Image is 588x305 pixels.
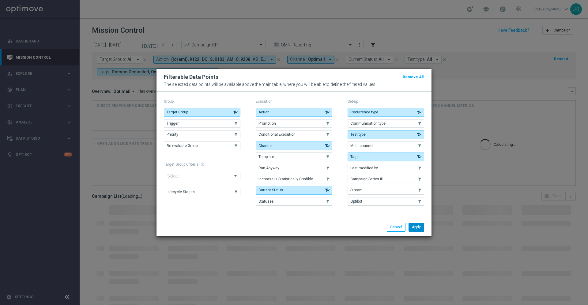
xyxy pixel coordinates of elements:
[256,197,332,206] button: Statuses
[258,199,274,204] span: Statuses
[167,121,179,126] span: Trigger
[348,197,424,206] button: Optibot
[348,141,424,150] button: Multi-channel
[164,108,240,116] button: Target Group
[350,110,378,114] span: Recurrence type
[164,162,240,167] h1: Target Group Criteria
[164,119,240,128] button: Trigger
[258,188,283,192] span: Current Status
[167,190,195,194] span: Lifecycle Stages
[164,130,240,139] button: Priority
[409,223,424,231] button: Apply
[348,99,424,104] p: Set-up
[256,152,332,161] button: Template
[167,132,178,137] span: Priority
[348,130,424,139] button: Test type
[350,144,373,148] span: Multi-channel
[164,73,218,81] h2: Filterable Data Points
[350,188,363,192] span: Stream
[258,132,296,137] span: Conditional Execution
[258,177,313,181] span: Increase Is Statistically Credible
[350,177,383,181] span: Campaign Series ID
[256,164,332,172] button: Run Anyway
[256,186,332,194] button: Current Status
[348,186,424,194] button: Stream
[348,164,424,172] button: Last modified by
[164,141,240,150] button: Re-evaluate Group
[258,144,273,148] span: Channel
[350,121,386,126] span: Communication type
[348,119,424,128] button: Communication type
[348,152,424,161] button: Tags
[350,155,359,159] span: Tags
[258,166,279,170] span: Run Anyway
[164,82,424,87] p: The selected data points will be available above the main table, where you will be able to define...
[350,132,366,137] span: Test type
[256,130,332,139] button: Conditional Execution
[167,144,198,148] span: Re-evaluate Group
[348,175,424,183] button: Campaign Series ID
[402,74,424,80] button: Remove All
[256,99,332,104] p: Execution
[258,121,276,126] span: Promotion
[348,108,424,116] button: Recurrence type
[258,110,269,114] span: Action
[200,162,205,167] span: help_outline
[256,141,332,150] button: Channel
[256,175,332,183] button: Increase Is Statistically Credible
[256,108,332,116] button: Action
[258,155,274,159] span: Template
[164,188,240,196] button: Lifecycle Stages
[350,166,378,170] span: Last modified by
[164,99,240,104] p: Group
[387,223,405,231] button: Cancel
[256,119,332,128] button: Promotion
[167,110,188,114] span: Target Group
[350,199,362,204] span: Optibot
